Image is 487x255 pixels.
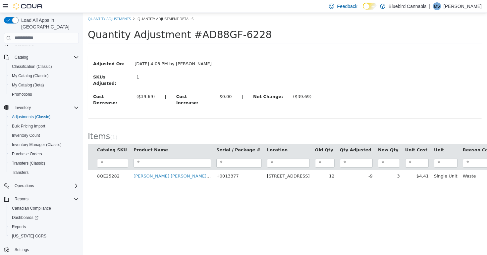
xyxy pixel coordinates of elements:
[7,80,81,90] button: My Catalog (Beta)
[9,63,55,71] a: Classification (Classic)
[9,169,79,177] span: Transfers
[9,223,79,231] span: Reports
[54,80,72,87] div: ($39.69)
[12,151,42,157] span: Purchase Orders
[77,80,88,87] label: |
[295,134,317,140] button: New Qty
[1,181,81,190] button: Operations
[12,53,31,61] button: Catalog
[12,53,79,61] span: Catalog
[5,119,27,128] span: Items
[12,64,52,69] span: Classification (Classic)
[29,122,32,127] span: 1
[51,134,86,140] button: Product Name
[54,61,109,68] div: 1
[9,159,48,167] a: Transfers (Classic)
[134,134,179,140] button: Serial / Package #
[5,61,49,74] label: SKUs Adjusted:
[9,159,79,167] span: Transfers (Classic)
[12,73,49,78] span: My Catalog (Classic)
[5,16,189,27] span: Quantity Adjustment #AD88GF-6228
[9,223,28,231] a: Reports
[7,149,81,159] button: Purchase Orders
[9,232,49,240] a: [US_STATE] CCRS
[12,206,51,211] span: Canadian Compliance
[320,157,349,169] td: $4.41
[19,17,79,30] span: Load All Apps in [GEOGRAPHIC_DATA]
[14,134,45,140] button: Catalog SKU
[7,204,81,213] button: Canadian Compliance
[9,122,79,130] span: Bulk Pricing Import
[429,2,430,10] p: |
[9,72,79,80] span: My Catalog (Classic)
[1,194,81,204] button: Reports
[444,2,482,10] p: [PERSON_NAME]
[7,122,81,131] button: Bulk Pricing Import
[12,182,37,190] button: Operations
[9,204,79,212] span: Canadian Compliance
[136,80,149,87] div: $0.00
[293,157,320,169] td: 3
[7,140,81,149] button: Inventory Manager (Classic)
[434,2,440,10] span: MS
[12,195,79,203] span: Reports
[9,81,79,89] span: My Catalog (Beta)
[9,131,43,139] a: Inventory Count
[7,131,81,140] button: Inventory Count
[9,214,79,222] span: Dashboards
[55,3,111,8] span: Quantity Adjustment Details
[322,134,346,140] button: Unit Cost
[15,247,29,252] span: Settings
[51,161,160,166] a: [PERSON_NAME] [PERSON_NAME] - Hybrid - 355ml
[9,63,79,71] span: Classification (Classic)
[12,133,40,138] span: Inventory Count
[13,3,43,10] img: Cova
[254,157,293,169] td: -9
[165,80,205,87] label: Net Change:
[5,3,48,8] a: Quantity Adjustments
[12,142,62,147] span: Inventory Manager (Classic)
[232,134,252,140] button: Old Qty
[1,103,81,112] button: Inventory
[12,245,79,254] span: Settings
[47,48,134,54] div: [DATE] 4:03 PM by [PERSON_NAME]
[15,183,34,188] span: Operations
[1,245,81,254] button: Settings
[9,169,31,177] a: Transfers
[9,214,41,222] a: Dashboards
[7,168,81,177] button: Transfers
[5,80,49,93] label: Cost Decrease:
[380,134,413,140] button: Reason Code
[88,80,132,93] label: Cost Increase:
[12,182,79,190] span: Operations
[15,196,28,202] span: Reports
[1,53,81,62] button: Catalog
[9,90,79,98] span: Promotions
[12,82,44,88] span: My Catalog (Beta)
[7,213,81,222] a: Dashboards
[9,150,45,158] a: Purchase Orders
[337,3,357,10] span: Feedback
[230,157,254,169] td: 12
[9,113,79,121] span: Adjustments (Classic)
[9,90,35,98] a: Promotions
[12,215,38,220] span: Dashboards
[15,105,31,110] span: Inventory
[9,141,79,149] span: Inventory Manager (Classic)
[15,55,28,60] span: Catalog
[12,104,79,112] span: Inventory
[9,150,79,158] span: Purchase Orders
[7,231,81,241] button: [US_STATE] CCRS
[27,122,34,127] small: ( )
[12,224,26,229] span: Reports
[12,92,32,97] span: Promotions
[9,204,54,212] a: Canadian Compliance
[9,141,64,149] a: Inventory Manager (Classic)
[7,90,81,99] button: Promotions
[184,161,227,166] span: [STREET_ADDRESS]
[12,157,48,169] td: 8QE25282
[184,134,206,140] button: Location
[7,159,81,168] button: Transfers (Classic)
[9,72,51,80] a: My Catalog (Classic)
